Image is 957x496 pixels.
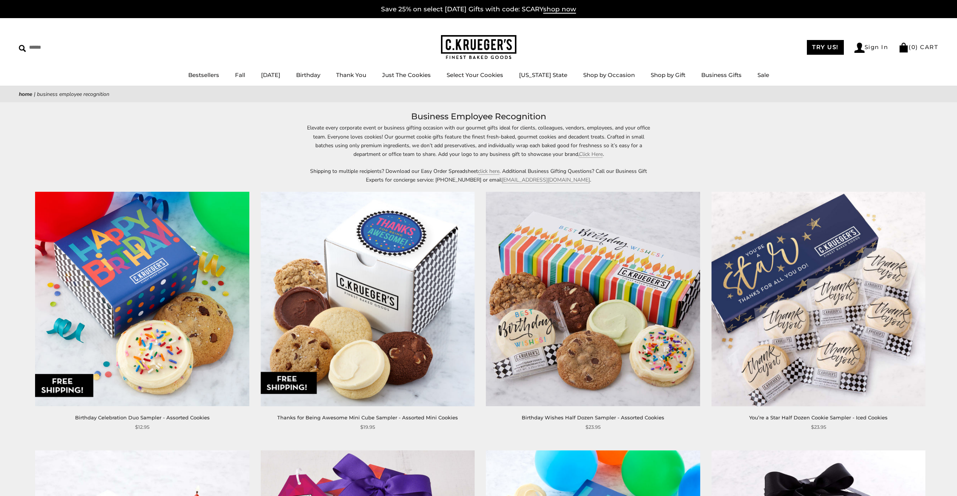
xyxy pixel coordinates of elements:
[749,414,888,421] a: You’re a Star Half Dozen Cookie Sampler - Iced Cookies
[382,71,431,79] a: Just The Cookies
[37,91,109,98] span: Business Employee Recognition
[19,42,109,53] input: Search
[75,414,210,421] a: Birthday Celebration Duo Sampler - Assorted Cookies
[811,423,826,431] span: $23.95
[502,176,590,183] a: [EMAIL_ADDRESS][DOMAIN_NAME]
[34,91,35,98] span: |
[585,423,601,431] span: $23.95
[360,423,375,431] span: $19.95
[486,192,700,406] img: Birthday Wishes Half Dozen Sampler - Assorted Cookies
[19,45,26,52] img: Search
[261,71,280,79] a: [DATE]
[579,151,603,158] a: Click Here
[583,71,635,79] a: Shop by Occasion
[305,123,652,158] p: Elevate every corporate event or business gifting occasion with our gourmet gifts ideal for clien...
[35,192,249,406] img: Birthday Celebration Duo Sampler - Assorted Cookies
[235,71,245,79] a: Fall
[522,414,664,421] a: Birthday Wishes Half Dozen Sampler - Assorted Cookies
[441,35,516,60] img: C.KRUEGER'S
[711,192,926,406] img: You’re a Star Half Dozen Cookie Sampler - Iced Cookies
[261,192,475,406] img: Thanks for Being Awesome Mini Cube Sampler - Assorted Mini Cookies
[757,71,769,79] a: Sale
[478,168,499,175] a: click here
[305,167,652,184] p: Shipping to multiple recipients? Download our Easy Order Spreadsheet . Additional Business Giftin...
[188,71,219,79] a: Bestsellers
[30,110,927,123] h1: Business Employee Recognition
[701,71,742,79] a: Business Gifts
[381,5,576,14] a: Save 25% on select [DATE] Gifts with code: SCARYshop now
[19,91,32,98] a: Home
[296,71,320,79] a: Birthday
[447,71,503,79] a: Select Your Cookies
[911,43,916,51] span: 0
[135,423,149,431] span: $12.95
[899,43,909,52] img: Bag
[336,71,366,79] a: Thank You
[899,43,938,51] a: (0) CART
[854,43,865,53] img: Account
[807,40,844,55] a: TRY US!
[854,43,888,53] a: Sign In
[651,71,685,79] a: Shop by Gift
[19,90,938,99] nav: breadcrumbs
[519,71,567,79] a: [US_STATE] State
[543,5,576,14] span: shop now
[277,414,458,421] a: Thanks for Being Awesome Mini Cube Sampler - Assorted Mini Cookies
